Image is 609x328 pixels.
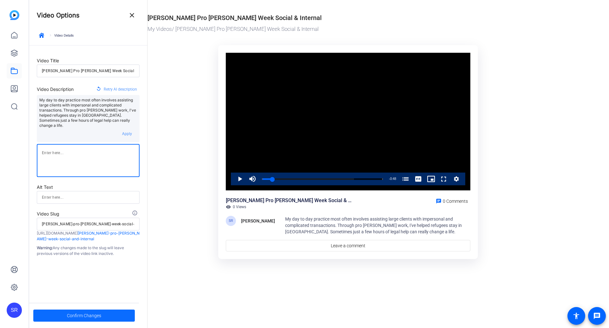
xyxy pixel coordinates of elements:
[104,85,137,93] span: Retry AI description
[436,198,442,204] mat-icon: chat
[67,310,101,322] span: Confirm Changes
[389,177,390,181] span: -
[37,11,80,19] h4: Video Options
[37,211,59,216] span: Video Slug
[285,216,462,234] span: My day to day practice most often involves assisting large clients with impersonal and complicate...
[226,197,353,204] div: [PERSON_NAME] Pro [PERSON_NAME] Week Social & Internal
[425,173,437,185] button: Picture-in-Picture
[117,128,137,140] button: Apply
[94,84,140,95] button: Retry AI description
[573,312,580,320] mat-icon: accessibility
[241,217,275,225] div: [PERSON_NAME]
[42,67,134,75] input: Enter here...
[147,26,172,32] a: My Videos
[96,86,101,92] mat-icon: replay
[132,210,140,218] mat-icon: info_outline
[390,177,396,181] span: 0:48
[37,231,140,241] span: [PERSON_NAME]-pro-[PERSON_NAME]-week-social-and-internal
[37,245,53,250] strong: Warning:
[226,240,470,251] a: Leave a comment
[433,197,470,204] a: 0 Comments
[33,310,135,322] button: Confirm Changes
[37,231,78,236] span: [URL][DOMAIN_NAME]
[331,243,365,249] span: Leave a comment
[593,312,601,320] mat-icon: message
[147,25,546,33] div: / [PERSON_NAME] Pro [PERSON_NAME] Week Social & Internal
[226,53,470,191] div: Video Player
[42,220,134,228] input: Enter here...
[399,173,412,185] button: Chapters
[37,183,140,191] div: Alt Text
[37,245,140,256] p: Any changes made to the slug will leave previous versions of the video link inactive.
[233,204,246,209] span: 0 Views
[443,199,468,204] span: 0 Comments
[233,173,246,185] button: Play
[226,204,231,209] mat-icon: visibility
[42,194,134,201] input: Enter here...
[39,98,137,128] p: My day to day practice most often involves assisting large clients with impersonal and complicate...
[262,178,383,180] div: Progress Bar
[437,173,450,185] button: Fullscreen
[122,132,132,136] span: Apply
[246,173,259,185] button: Mute
[37,85,74,93] div: Video Description
[412,173,425,185] button: Captions
[7,303,22,318] div: SR
[226,216,236,226] div: SR
[37,57,140,65] div: Video Title
[10,10,19,20] img: blue-gradient.svg
[128,11,136,19] mat-icon: close
[147,13,322,23] div: [PERSON_NAME] Pro [PERSON_NAME] Week Social & Internal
